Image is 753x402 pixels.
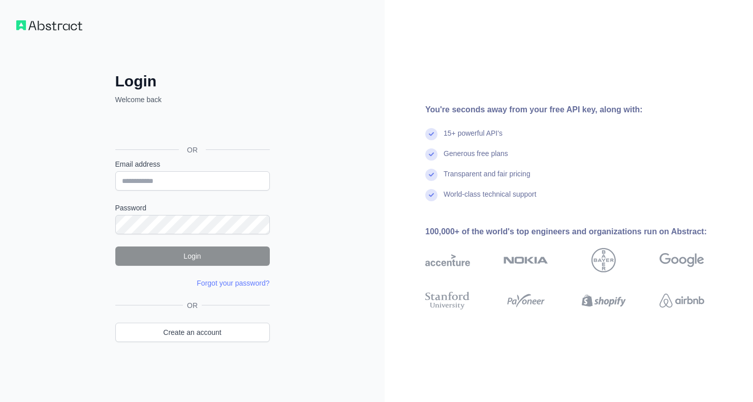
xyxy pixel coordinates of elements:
h2: Login [115,72,270,90]
a: Forgot your password? [197,279,269,287]
div: 100,000+ of the world's top engineers and organizations run on Abstract: [425,226,737,238]
img: shopify [582,290,626,312]
img: google [660,248,704,272]
img: stanford university [425,290,470,312]
img: check mark [425,189,437,201]
img: payoneer [504,290,548,312]
div: You're seconds away from your free API key, along with: [425,104,737,116]
button: Login [115,246,270,266]
img: check mark [425,128,437,140]
span: OR [183,300,202,311]
label: Email address [115,159,270,169]
div: Transparent and fair pricing [444,169,530,189]
div: 15+ powerful API's [444,128,503,148]
a: Create an account [115,323,270,342]
div: Generous free plans [444,148,508,169]
label: Password [115,203,270,213]
img: nokia [504,248,548,272]
img: Workflow [16,20,82,30]
img: accenture [425,248,470,272]
img: airbnb [660,290,704,312]
img: check mark [425,148,437,161]
span: OR [179,145,206,155]
img: bayer [591,248,616,272]
iframe: Кнопка "Войти с аккаунтом Google" [110,116,273,138]
img: check mark [425,169,437,181]
p: Welcome back [115,95,270,105]
div: World-class technical support [444,189,537,209]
